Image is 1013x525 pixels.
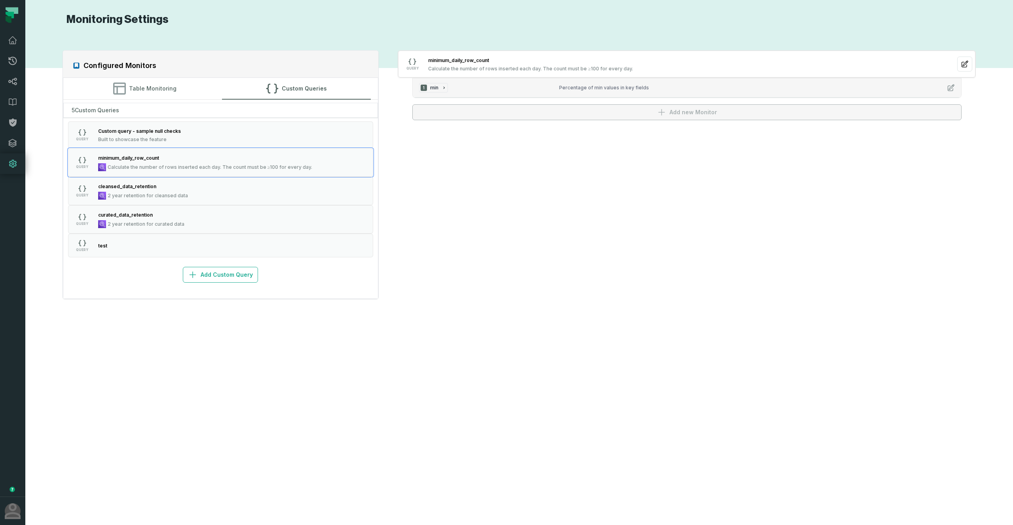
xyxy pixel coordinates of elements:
[398,51,975,77] button: QUERYCalculate the number of rows inserted each day. The count must be ≥100 for every day.
[76,137,88,141] span: QUERY
[9,486,16,493] div: Tooltip anchor
[63,103,378,118] div: 5 Custom Queries
[76,248,88,252] span: QUERY
[413,78,961,98] button: 1minPercentage of min values in key fields
[406,66,419,70] span: QUERY
[428,66,633,72] span: Calculate the number of rows inserted each day. The count must be ≥100 for every day.
[98,212,153,218] span: curated_data_retention
[98,128,181,134] span: Custom query - sample null checks
[68,121,374,148] button: QUERYBuilt to showcase the feature
[76,193,88,197] span: QUERY
[76,222,88,226] span: QUERY
[98,183,156,189] span: cleansed_data_retention
[108,164,313,170] span: Calculate the number of rows inserted each day. The count must be ≥100 for every day.
[412,104,962,120] button: Add new Monitor
[68,177,374,205] button: QUERY2 year retention for cleansed data
[559,85,941,91] div: Percentage of min values in key fields
[68,205,374,234] button: QUERY2 year retention for curated data
[76,165,88,169] span: QUERY
[83,60,156,71] h2: Configured Monitors
[68,234,374,257] button: QUERY
[421,85,427,91] span: 1
[63,13,169,26] h1: Monitoring Settings
[70,78,219,99] button: Table Monitoring
[98,243,107,249] span: test
[222,78,371,99] button: Custom Queries
[428,57,489,63] span: minimum_daily_row_count
[108,193,188,199] span: 2 year retention for cleansed data
[430,85,438,91] span: min
[183,267,258,283] button: Add Custom Query
[98,136,167,143] span: Built to showcase the feature
[108,221,184,227] span: 2 year retention for curated data
[68,148,374,177] button: QUERYCalculate the number of rows inserted each day. The count must be ≥100 for every day.
[98,155,159,161] span: minimum_daily_row_count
